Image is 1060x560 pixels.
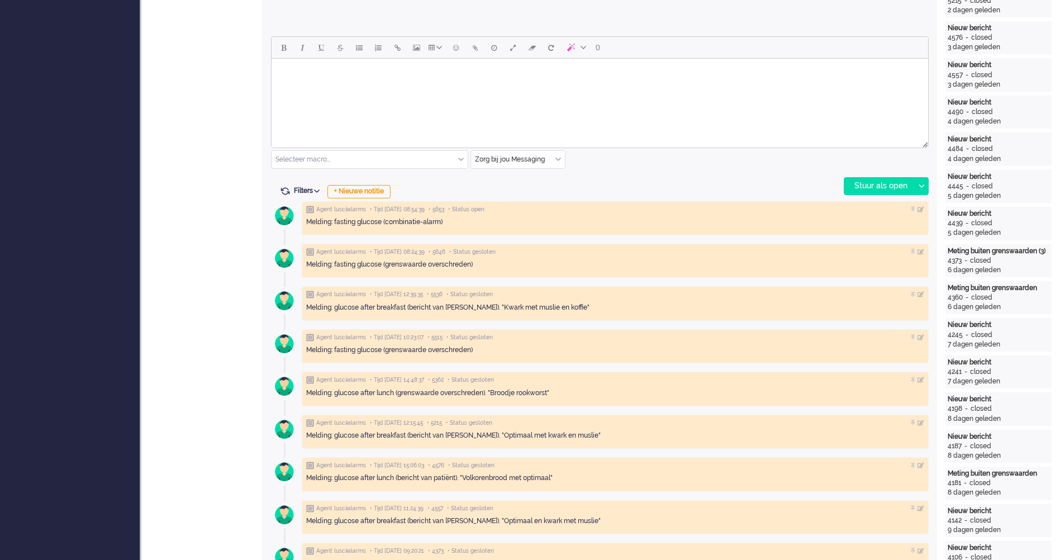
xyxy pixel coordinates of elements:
div: 8 dagen geleden [948,488,1049,497]
span: • Status gesloten [448,462,495,469]
div: 4439 [948,219,963,228]
span: • Status gesloten [446,334,493,341]
span: • Tijd [DATE] 09:20:21 [370,547,424,555]
div: 4245 [948,330,963,340]
span: Agent lusciialarms [316,376,366,384]
button: Table [426,38,446,57]
button: Delay message [484,38,503,57]
div: 5 dagen geleden [948,228,1049,238]
div: - [963,33,971,42]
div: 4490 [948,107,963,117]
button: Bold [274,38,293,57]
span: Agent lusciialarms [316,462,366,469]
div: 6 dagen geleden [948,302,1049,312]
div: 2 dagen geleden [948,6,1049,15]
div: 7 dagen geleden [948,377,1049,386]
span: • Tijd [DATE] 14:48:37 [370,376,424,384]
button: Strikethrough [331,38,350,57]
div: closed [972,107,993,117]
span: • Status gesloten [447,505,493,512]
img: avatar [270,501,298,529]
span: • 5536 [427,291,443,298]
div: - [963,330,971,340]
div: 4576 [948,33,963,42]
div: - [962,442,970,451]
div: 4 dagen geleden [948,154,1049,164]
span: • Status gesloten [449,248,496,256]
div: - [962,516,970,525]
span: • Status gesloten [448,547,494,555]
img: avatar [270,415,298,443]
div: closed [971,293,992,302]
div: closed [972,182,993,191]
div: 4 dagen geleden [948,117,1049,126]
span: • Tijd [DATE] 12:39:35 [370,291,423,298]
div: closed [970,516,991,525]
div: - [963,144,972,154]
div: Nieuw bericht [948,543,1049,553]
div: Meting buiten grenswaarden (3) [948,246,1049,256]
div: - [963,219,971,228]
div: Melding: glucose after lunch (bericht van patiënt). "Volkorenbrood met optimaal" [306,473,924,483]
div: Melding: fasting glucose (combinatie-alarm) [306,217,924,227]
div: Melding: glucose after lunch (grenswaarde overschreden). "Broodje rookworst" [306,388,924,398]
button: Italic [293,38,312,57]
div: 9 dagen geleden [948,525,1049,535]
div: Meting buiten grenswaarden [948,283,1049,293]
span: • Tijd [DATE] 11:24:39 [370,505,424,512]
button: Insert/edit image [407,38,426,57]
div: closed [969,478,991,488]
div: - [963,182,972,191]
div: Nieuw bericht [948,432,1049,442]
button: 0 [591,38,605,57]
div: Nieuw bericht [948,320,1049,330]
span: Agent lusciialarms [316,505,366,512]
img: ic_note_grey.svg [306,376,314,384]
span: • 5362 [428,376,444,384]
button: Emoticons [446,38,465,57]
div: closed [971,219,992,228]
span: • 4576 [428,462,444,469]
div: Nieuw bericht [948,98,1049,107]
span: • Tijd [DATE] 15:06:03 [370,462,424,469]
span: • Tijd [DATE] 08:54:39 [370,206,425,213]
div: - [962,404,971,414]
span: Agent lusciialarms [316,419,366,427]
span: 0 [596,43,600,52]
span: Agent lusciialarms [316,248,366,256]
span: • 5215 [427,419,442,427]
img: ic_note_grey.svg [306,291,314,298]
div: - [962,367,970,377]
div: Nieuw bericht [948,506,1049,516]
button: Clear formatting [522,38,541,57]
div: Nieuw bericht [948,135,1049,144]
div: 8 dagen geleden [948,451,1049,461]
div: 4360 [948,293,963,302]
button: Underline [312,38,331,57]
img: avatar [270,330,298,358]
img: ic_note_grey.svg [306,206,314,213]
button: Reset content [541,38,560,57]
img: ic_note_grey.svg [306,248,314,256]
div: 7 dagen geleden [948,340,1049,349]
div: Meting buiten grenswaarden [948,469,1049,478]
img: ic_note_grey.svg [306,505,314,512]
div: closed [971,404,992,414]
span: Filters [294,187,324,194]
span: • Status open [448,206,484,213]
div: Melding: glucose after breakfast (bericht van [PERSON_NAME]). "Kwark met muslie en koffie" [306,303,924,312]
div: 4198 [948,404,962,414]
iframe: Rich Text Area [272,59,928,137]
div: Melding: fasting glucose (grenswaarde overschreden) [306,345,924,355]
span: Agent lusciialarms [316,547,366,555]
div: Melding: glucose after breakfast (bericht van [PERSON_NAME]). "Optimaal en kwark met muslie" [306,516,924,526]
img: ic_note_grey.svg [306,547,314,555]
span: • Status gesloten [448,376,494,384]
div: 4373 [948,256,962,265]
span: • Tijd [DATE] 10:23:07 [370,334,424,341]
button: Insert/edit link [388,38,407,57]
div: 5 dagen geleden [948,191,1049,201]
div: - [963,293,971,302]
div: - [962,256,970,265]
